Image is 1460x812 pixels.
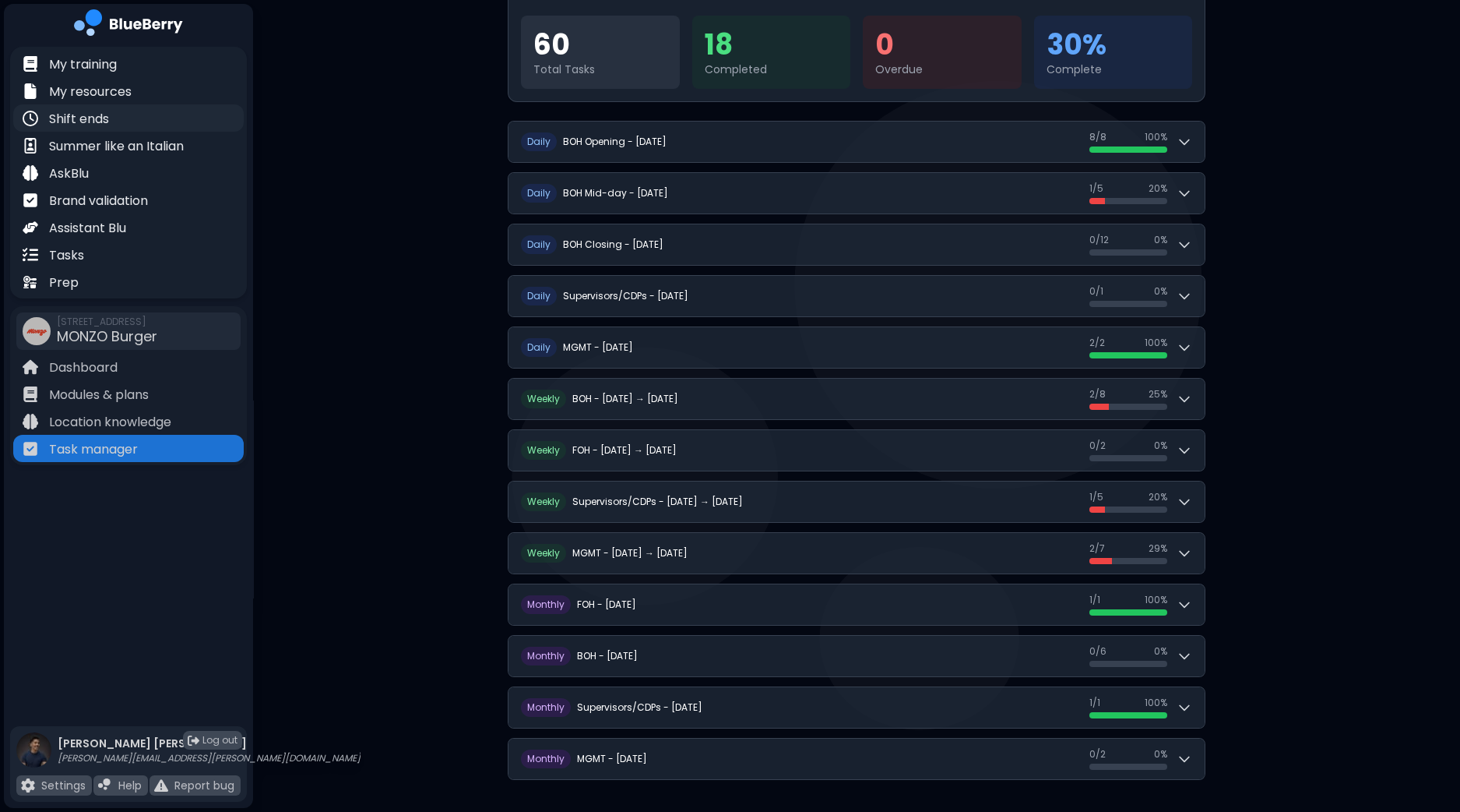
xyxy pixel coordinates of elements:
button: WeeklyMGMT - [DATE] → [DATE]2/729% [508,533,1205,574]
span: W [521,441,566,460]
h2: BOH - [DATE] → [DATE] [572,393,678,405]
button: MonthlyFOH - [DATE]1/1100% [508,584,1205,625]
img: file icon [23,274,38,290]
p: Modules & plans [49,386,149,404]
img: file icon [23,56,38,72]
span: D [521,184,557,203]
p: Assistant Blu [49,219,126,238]
span: eekly [537,443,560,457]
img: file icon [23,414,38,429]
span: D [521,287,557,305]
span: eekly [537,495,560,508]
div: 0 [875,28,1009,62]
span: W [521,544,566,563]
p: Summer like an Italian [49,137,184,156]
h2: MGMT - [DATE] [577,753,647,765]
h2: MGMT - [DATE] [563,341,633,354]
div: Total Tasks [533,62,667,76]
img: file icon [23,192,38,208]
span: 25 % [1149,388,1167,401]
h2: BOH Opening - [DATE] [563,136,667,148]
span: MONZO Burger [57,327,157,346]
p: Prep [49,274,79,292]
span: onthly [535,701,565,714]
span: 0 / 1 [1089,285,1103,298]
span: 0 / 12 [1089,234,1109,246]
div: 60 [533,28,667,62]
span: 29 % [1149,542,1167,555]
img: file icon [98,778,112,793]
span: 0 / 6 [1089,645,1106,658]
button: DailyMGMT - [DATE]2/2100% [508,327,1205,368]
span: eekly [537,392,560,405]
span: eekly [537,546,560,560]
span: aily [533,186,551,199]
img: company thumbnail [23,317,51,345]
span: M [521,698,571,717]
span: M [521,595,571,614]
img: file icon [23,83,38,99]
span: 8 / 8 [1089,131,1106,143]
span: D [521,235,557,254]
span: 20 % [1149,182,1167,195]
div: Completed [705,62,839,76]
img: logout [188,735,199,747]
span: M [521,750,571,768]
p: [PERSON_NAME] [PERSON_NAME] [58,736,361,750]
span: 100 % [1145,697,1167,709]
h2: Supervisors/CDPs - [DATE] [563,290,688,302]
span: 0 % [1154,748,1167,761]
img: file icon [23,220,38,235]
p: Location knowledge [49,413,171,432]
div: 30 % [1047,28,1180,62]
span: 0 / 2 [1089,748,1106,761]
button: WeeklySupervisors/CDPs - [DATE] → [DATE]1/520% [508,482,1205,522]
button: MonthlyMGMT - [DATE]0/20% [508,739,1205,779]
span: onthly [535,752,565,765]
button: MonthlySupervisors/CDPs - [DATE]1/1100% [508,687,1205,728]
span: 20 % [1149,491,1167,503]
img: file icon [23,359,38,375]
span: 0 % [1154,645,1167,658]
img: file icon [21,778,35,793]
img: file icon [23,138,38,154]
button: MonthlyBOH - [DATE]0/60% [508,636,1205,676]
p: My resources [49,83,132,101]
p: [PERSON_NAME][EMAIL_ADDRESS][PERSON_NAME][DOMAIN_NAME] [58,752,361,764]
span: 0 % [1154,285,1167,298]
span: 0 % [1154,234,1167,246]
span: 100 % [1145,131,1167,143]
span: 0 / 2 [1089,440,1106,452]
h2: BOH Closing - [DATE] [563,238,663,251]
h2: MGMT - [DATE] → [DATE] [572,547,688,560]
p: Shift ends [49,110,109,129]
span: 100 % [1145,337,1167,349]
span: onthly [535,649,565,662]
span: Log out [202,734,237,747]
button: DailyBOH Closing - [DATE]0/120% [508,224,1205,265]
span: W [521,492,566,511]
img: company logo [74,9,183,41]
img: file icon [23,247,38,263]
span: M [521,647,571,665]
h2: FOH - [DATE] [577,598,636,611]
span: aily [533,135,551,148]
span: W [521,390,566,408]
span: onthly [535,598,565,611]
p: Task manager [49,440,138,459]
p: Brand validation [49,192,148,210]
img: file icon [23,111,38,126]
span: 1 / 1 [1089,594,1100,606]
img: file icon [23,441,38,457]
p: AskBlu [49,164,89,183]
button: WeeklyFOH - [DATE] → [DATE]0/20% [508,430,1205,471]
button: WeeklyBOH - [DATE] → [DATE]2/825% [508,379,1205,419]
p: My training [49,55,117,74]
h2: BOH - [DATE] [577,650,638,662]
h2: Supervisors/CDPs - [DATE] [577,701,702,714]
p: Report bug [174,778,234,793]
img: file icon [23,165,38,181]
span: 2 / 7 [1089,542,1105,555]
p: Dashboard [49,358,118,377]
span: 0 % [1154,440,1167,452]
